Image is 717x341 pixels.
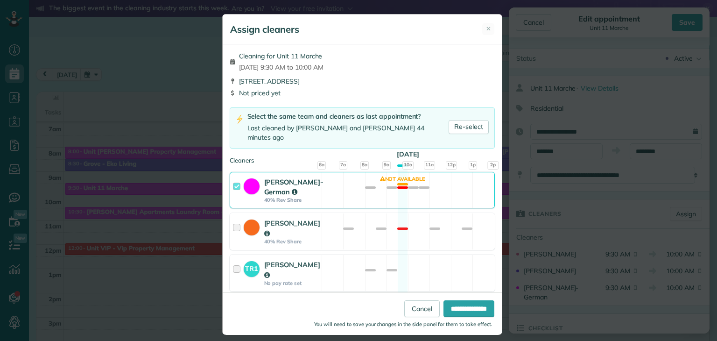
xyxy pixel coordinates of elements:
[239,51,323,61] span: Cleaning for Unit 11 Marche
[264,197,323,203] strong: 40% Rev Share
[230,23,299,36] h5: Assign cleaners
[264,260,321,279] strong: [PERSON_NAME]
[314,320,492,327] small: You will need to save your changes in the side panel for them to take effect.
[486,24,491,33] span: ✕
[239,63,323,72] span: [DATE] 9:30 AM to 10:00 AM
[247,112,449,121] div: Select the same team and cleaners as last appointment?
[230,77,495,86] div: [STREET_ADDRESS]
[236,114,244,124] img: lightning-bolt-icon-94e5364df696ac2de96d3a42b8a9ff6ba979493684c50e6bbbcda72601fa0d29.png
[264,280,321,286] strong: No pay rate set
[230,156,495,159] div: Cleaners
[230,88,495,98] div: Not priced yet
[244,261,260,274] strong: TR1
[264,238,321,245] strong: 40% Rev Share
[247,123,449,142] div: Last cleaned by [PERSON_NAME] and [PERSON_NAME] 44 minutes ago
[264,219,321,237] strong: [PERSON_NAME]
[404,300,440,317] a: Cancel
[264,178,323,196] strong: [PERSON_NAME]-German
[449,120,489,134] a: Re-select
